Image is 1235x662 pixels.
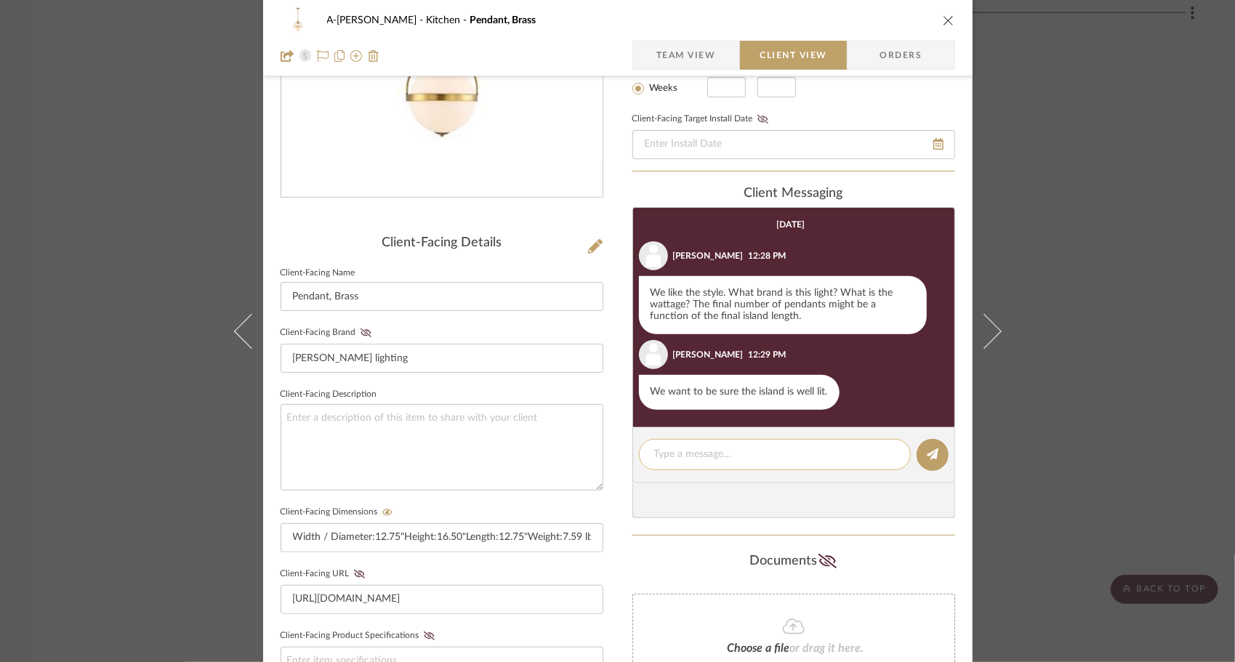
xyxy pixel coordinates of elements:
[749,348,787,361] div: 12:29 PM
[749,249,787,262] div: 12:28 PM
[419,631,439,641] button: Client-Facing Product Specifications
[281,344,603,373] input: Enter Client-Facing Brand
[378,507,398,517] button: Client-Facing Dimensions
[281,6,315,35] img: 7cb23899-cb0c-4b3c-a952-386d5001e768_48x40.jpg
[281,235,603,251] div: Client-Facing Details
[790,642,864,654] span: or drag it here.
[639,340,668,369] img: user_avatar.png
[281,507,398,517] label: Client-Facing Dimensions
[639,241,668,270] img: user_avatar.png
[427,15,470,25] span: Kitchen
[760,41,827,70] span: Client View
[673,249,744,262] div: [PERSON_NAME]
[632,130,955,159] input: Enter Install Date
[281,328,376,338] label: Client-Facing Brand
[281,585,603,614] input: Enter item URL
[942,14,955,27] button: close
[656,41,716,70] span: Team View
[632,550,955,573] div: Documents
[281,569,369,579] label: Client-Facing URL
[639,276,927,334] div: We like the style. What brand is this light? What is the wattage? The final number of pendants mi...
[632,114,773,124] label: Client-Facing Target Install Date
[753,114,773,124] button: Client-Facing Target Install Date
[728,642,790,654] span: Choose a file
[632,57,707,97] mat-radio-group: Select item type
[281,391,377,398] label: Client-Facing Description
[632,186,955,202] div: client Messaging
[281,631,439,641] label: Client-Facing Product Specifications
[776,219,805,230] div: [DATE]
[368,50,379,62] img: Remove from project
[673,348,744,361] div: [PERSON_NAME]
[470,15,536,25] span: Pendant, Brass
[639,375,840,410] div: We want to be sure the island is well lit.
[281,282,603,311] input: Enter Client-Facing Item Name
[327,15,427,25] span: A-[PERSON_NAME]
[647,82,678,95] label: Weeks
[281,270,355,277] label: Client-Facing Name
[356,328,376,338] button: Client-Facing Brand
[350,569,369,579] button: Client-Facing URL
[281,523,603,552] input: Enter item dimensions
[864,41,938,70] span: Orders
